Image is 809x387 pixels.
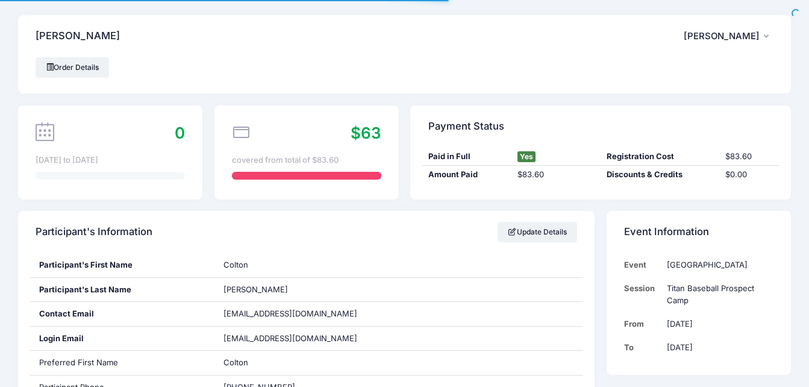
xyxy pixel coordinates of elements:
[624,312,661,336] td: From
[720,151,779,163] div: $83.60
[624,336,661,359] td: To
[175,124,185,142] span: 0
[661,277,773,312] td: Titan Baseball Prospect Camp
[223,309,357,318] span: [EMAIL_ADDRESS][DOMAIN_NAME]
[428,109,504,143] h4: Payment Status
[30,278,214,302] div: Participant's Last Name
[624,215,709,250] h4: Event Information
[223,333,374,345] span: [EMAIL_ADDRESS][DOMAIN_NAME]
[624,253,661,277] td: Event
[30,302,214,326] div: Contact Email
[661,312,773,336] td: [DATE]
[351,124,381,142] span: $63
[601,151,720,163] div: Registration Cost
[30,351,214,375] div: Preferred First Name
[422,169,511,181] div: Amount Paid
[720,169,779,181] div: $0.00
[601,169,720,181] div: Discounts & Credits
[661,336,773,359] td: [DATE]
[36,19,120,54] h4: [PERSON_NAME]
[30,253,214,277] div: Participant's First Name
[422,151,511,163] div: Paid in Full
[661,253,773,277] td: [GEOGRAPHIC_DATA]
[684,22,773,50] button: [PERSON_NAME]
[232,154,381,166] div: covered from total of $83.60
[624,277,661,312] td: Session
[36,154,185,166] div: [DATE] to [DATE]
[498,222,578,242] a: Update Details
[36,215,152,250] h4: Participant's Information
[684,31,760,42] span: [PERSON_NAME]
[223,260,248,269] span: Colton
[511,169,601,181] div: $83.60
[517,151,536,162] span: Yes
[36,57,109,78] a: Order Details
[30,327,214,351] div: Login Email
[223,285,288,294] span: [PERSON_NAME]
[223,357,248,367] span: Colton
